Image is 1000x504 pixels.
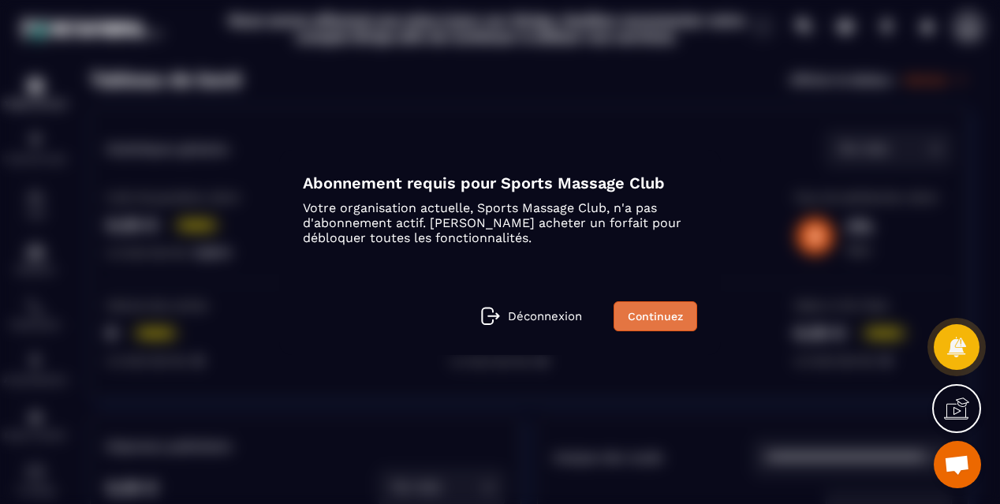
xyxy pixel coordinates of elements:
a: Ouvrir le chat [934,441,981,488]
p: Votre organisation actuelle, Sports Massage Club, n'a pas d'abonnement actif. [PERSON_NAME] achet... [303,200,697,245]
a: Continuez [614,301,697,331]
a: Déconnexion [481,307,582,326]
p: Déconnexion [508,309,582,323]
h4: Abonnement requis pour Sports Massage Club [303,174,697,192]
